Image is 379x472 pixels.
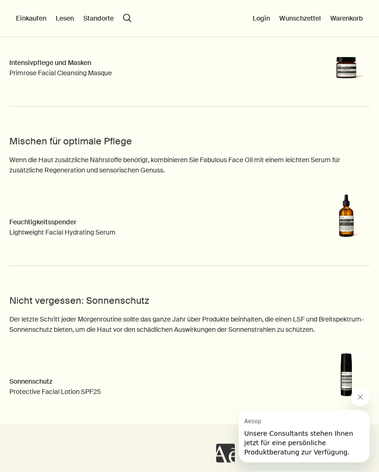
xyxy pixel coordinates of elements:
[123,14,131,22] button: Menüpunkt "Suche" öffnen
[9,294,370,308] h3: Nicht vergessen: Sonnenschutz
[239,410,370,463] iframe: Nachricht von Aesop
[9,229,116,238] div: Lightweight Facial Hydrating Serum
[9,69,112,79] div: Primrose Facial Cleansing Masque
[9,58,112,69] h4: Intensivpflege und Masken
[9,377,101,388] h4: Sonnenschutz
[9,155,370,176] p: Wenn die Haut zusätzliche Nährstoffe benötigt, kombinieren Sie Fabulous Face Oil mit einem leicht...
[330,14,363,23] button: Warenkorb
[323,195,370,242] img: Lightweight Facial Hydrating Serum in amber bottle
[351,388,370,407] iframe: Nachricht von Aesop schließen
[279,14,321,22] a: Wunschzettel
[323,36,370,82] img: Primrose Facial Cleansing Masque in amber jar
[253,14,270,23] button: Login
[216,388,370,463] div: Aesop sagt „Unsere Consultants stehen Ihnen jetzt für eine persönliche Produktberatung zur Verfüg...
[9,135,370,148] h3: Mischen für optimale Pflege
[9,388,101,397] div: Protective Facial Lotion SPF25
[9,217,116,229] h4: Feuchtigkeitsspender
[323,354,370,400] img: Protective Facial Lotion SPF25 in black bottle
[216,444,235,463] iframe: Kein Inhalt
[83,14,114,23] button: Standorte
[9,315,370,336] p: Der letzte Schritt jeder Morgenroutine sollte das ganze Jahr über Produkte beinhalten, die einen ...
[16,14,46,23] button: Einkaufen
[56,14,74,23] button: Lesen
